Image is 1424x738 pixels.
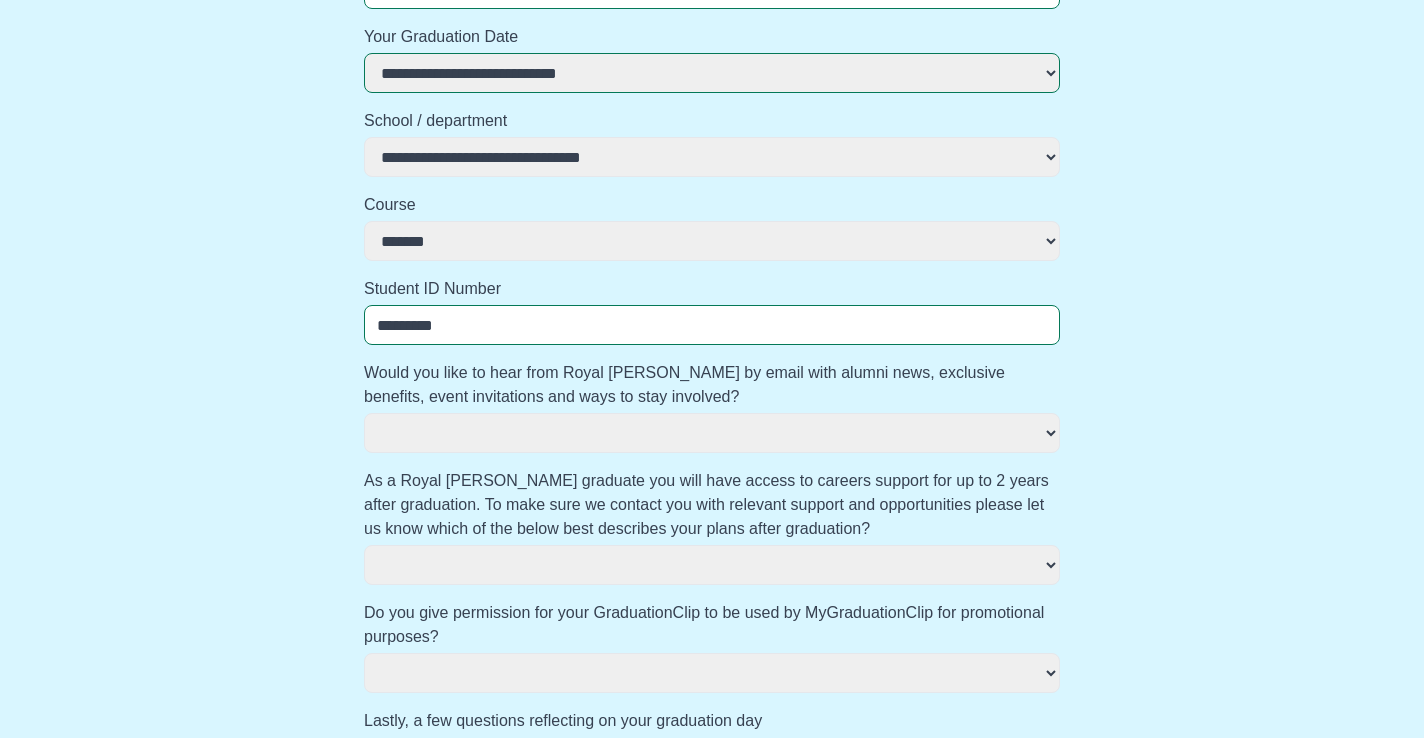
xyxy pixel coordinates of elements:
[364,25,1060,49] label: Your Graduation Date
[364,469,1060,541] label: As a Royal [PERSON_NAME] graduate you will have access to careers support for up to 2 years after...
[364,601,1060,649] label: Do you give permission for your GraduationClip to be used by MyGraduationClip for promotional pur...
[364,193,1060,217] label: Course
[364,361,1060,409] label: Would you like to hear from Royal [PERSON_NAME] by email with alumni news, exclusive benefits, ev...
[364,109,1060,133] label: School / department
[364,709,1060,733] label: Lastly, a few questions reflecting on your graduation day
[364,277,1060,301] label: Student ID Number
